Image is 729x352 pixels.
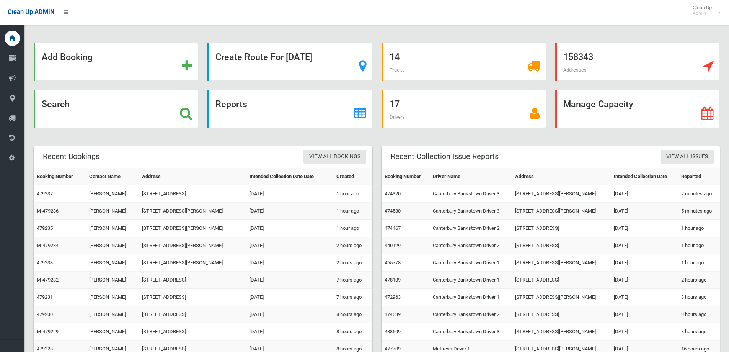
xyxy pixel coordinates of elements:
[333,306,372,323] td: 8 hours ago
[512,323,611,341] td: [STREET_ADDRESS][PERSON_NAME]
[86,254,139,272] td: [PERSON_NAME]
[139,168,246,185] th: Address
[333,254,372,272] td: 2 hours ago
[390,114,405,120] span: Drivers
[555,90,720,128] a: Manage Capacity
[385,311,401,317] a: 474639
[246,254,333,272] td: [DATE]
[86,168,139,185] th: Contact Name
[512,272,611,289] td: [STREET_ADDRESS]
[37,329,59,334] a: M-479229
[37,260,53,265] a: 479233
[139,289,246,306] td: [STREET_ADDRESS]
[611,306,678,323] td: [DATE]
[34,168,86,185] th: Booking Number
[303,150,366,164] a: View All Bookings
[430,323,512,341] td: Canterbury Bankstown Driver 3
[246,237,333,254] td: [DATE]
[333,203,372,220] td: 1 hour ago
[385,294,401,300] a: 472963
[37,311,53,317] a: 479230
[246,289,333,306] td: [DATE]
[611,168,678,185] th: Intended Collection Date
[430,203,512,220] td: Canterbury Bankstown Driver 3
[385,242,401,248] a: 440129
[246,203,333,220] td: [DATE]
[382,90,546,128] a: 17 Drivers
[512,220,611,237] td: [STREET_ADDRESS]
[333,237,372,254] td: 2 hours ago
[86,323,139,341] td: [PERSON_NAME]
[139,203,246,220] td: [STREET_ADDRESS][PERSON_NAME]
[385,191,401,196] a: 474320
[86,272,139,289] td: [PERSON_NAME]
[611,254,678,272] td: [DATE]
[390,52,400,62] strong: 14
[512,203,611,220] td: [STREET_ADDRESS][PERSON_NAME]
[689,5,719,16] span: Clean Up
[207,43,372,81] a: Create Route For [DATE]
[385,277,401,283] a: 478109
[385,225,401,231] a: 474467
[34,149,109,164] header: Recent Bookings
[246,272,333,289] td: [DATE]
[611,237,678,254] td: [DATE]
[678,289,720,306] td: 3 hours ago
[34,43,198,81] a: Add Booking
[512,254,611,272] td: [STREET_ADDRESS][PERSON_NAME]
[512,289,611,306] td: [STREET_ADDRESS][PERSON_NAME]
[512,185,611,203] td: [STREET_ADDRESS][PERSON_NAME]
[385,260,401,265] a: 465778
[430,168,512,185] th: Driver Name
[678,272,720,289] td: 2 hours ago
[37,242,59,248] a: M-479234
[86,203,139,220] td: [PERSON_NAME]
[246,323,333,341] td: [DATE]
[563,99,633,110] strong: Manage Capacity
[563,67,587,73] span: Addresses
[37,225,53,231] a: 479235
[139,272,246,289] td: [STREET_ADDRESS]
[678,185,720,203] td: 2 minutes ago
[611,272,678,289] td: [DATE]
[86,306,139,323] td: [PERSON_NAME]
[207,90,372,128] a: Reports
[678,237,720,254] td: 1 hour ago
[139,254,246,272] td: [STREET_ADDRESS][PERSON_NAME]
[678,323,720,341] td: 3 hours ago
[139,185,246,203] td: [STREET_ADDRESS]
[42,52,93,62] strong: Add Booking
[611,323,678,341] td: [DATE]
[333,185,372,203] td: 1 hour ago
[512,306,611,323] td: [STREET_ADDRESS]
[333,220,372,237] td: 1 hour ago
[42,99,70,110] strong: Search
[611,203,678,220] td: [DATE]
[37,294,53,300] a: 479231
[8,8,54,16] span: Clean Up ADMIN
[430,237,512,254] td: Canterbury Bankstown Driver 2
[512,237,611,254] td: [STREET_ADDRESS]
[611,289,678,306] td: [DATE]
[246,168,333,185] th: Intended Collection Date Date
[555,43,720,81] a: 158343 Addresses
[86,220,139,237] td: [PERSON_NAME]
[246,185,333,203] td: [DATE]
[333,272,372,289] td: 7 hours ago
[678,168,720,185] th: Reported
[333,289,372,306] td: 7 hours ago
[34,90,198,128] a: Search
[215,99,247,110] strong: Reports
[661,150,714,164] a: View All Issues
[611,220,678,237] td: [DATE]
[139,220,246,237] td: [STREET_ADDRESS][PERSON_NAME]
[86,185,139,203] td: [PERSON_NAME]
[430,254,512,272] td: Canterbury Bankstown Driver 1
[430,220,512,237] td: Canterbury Bankstown Driver 2
[430,272,512,289] td: Canterbury Bankstown Driver 1
[37,346,53,352] a: 479228
[215,52,312,62] strong: Create Route For [DATE]
[611,185,678,203] td: [DATE]
[246,220,333,237] td: [DATE]
[678,254,720,272] td: 1 hour ago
